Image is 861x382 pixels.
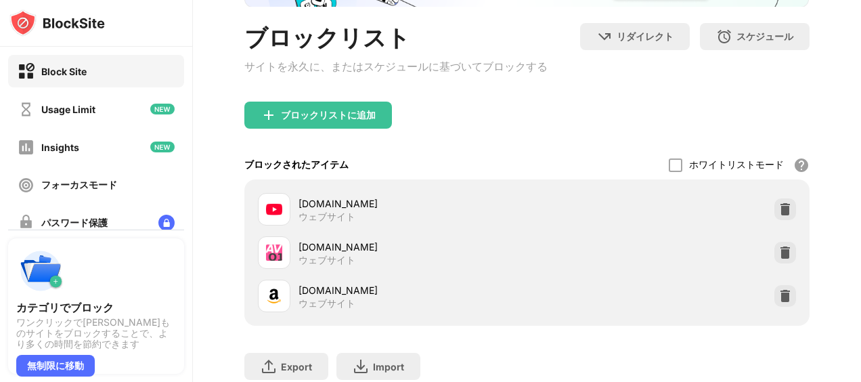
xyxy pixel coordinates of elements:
[281,361,312,373] div: Export
[299,211,355,223] div: ウェブサイト
[18,177,35,194] img: focus-off.svg
[41,217,108,230] div: パスワード保護
[158,215,175,231] img: lock-menu.svg
[244,23,548,54] div: ブロックリスト
[299,196,527,211] div: [DOMAIN_NAME]
[18,215,35,232] img: password-protection-off.svg
[41,142,79,153] div: Insights
[18,63,35,80] img: block-on.svg
[150,104,175,114] img: new-icon.svg
[9,9,105,37] img: logo-blocksite.svg
[16,317,176,349] div: ワンクリックで[PERSON_NAME]ものサイトをブロックすることで、より多くの時間を節約できます
[281,110,376,121] div: ブロックリストに追加
[373,361,404,373] div: Import
[299,240,527,254] div: [DOMAIN_NAME]
[41,66,87,77] div: Block Site
[244,158,349,171] div: ブロックされたアイテム
[150,142,175,152] img: new-icon.svg
[266,201,282,217] img: favicons
[41,179,117,192] div: フォーカスモード
[16,355,95,377] div: 無制限に移動
[18,139,35,156] img: insights-off.svg
[266,245,282,261] img: favicons
[299,297,355,310] div: ウェブサイト
[16,247,65,295] img: push-categories.svg
[299,254,355,266] div: ウェブサイト
[41,104,95,115] div: Usage Limit
[617,30,674,43] div: リダイレクト
[689,158,784,171] div: ホワイトリストモード
[16,301,176,314] div: カテゴリでブロック
[299,283,527,297] div: [DOMAIN_NAME]
[266,288,282,304] img: favicons
[18,101,35,118] img: time-usage-off.svg
[244,60,548,75] div: サイトを永久に、またはスケジュールに基づいてブロックする
[736,30,793,43] div: スケジュール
